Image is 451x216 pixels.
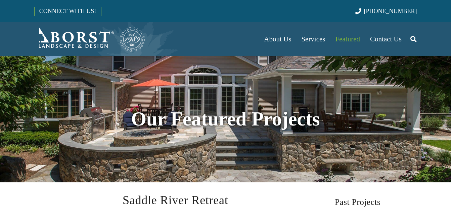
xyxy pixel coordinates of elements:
a: Featured [330,22,365,56]
span: Featured [335,35,360,43]
a: CONNECT WITH US! [35,3,101,19]
h2: Past Projects [335,194,417,210]
strong: Our Featured Projects [131,108,320,130]
span: Services [301,35,325,43]
a: Search [407,31,420,47]
a: Contact Us [365,22,407,56]
a: Borst-Logo [34,26,146,52]
a: About Us [259,22,296,56]
a: Services [296,22,330,56]
span: [PHONE_NUMBER] [364,8,417,14]
span: About Us [264,35,291,43]
h2: Saddle River Retreat [34,194,317,206]
a: [PHONE_NUMBER] [355,8,417,14]
span: Contact Us [370,35,402,43]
